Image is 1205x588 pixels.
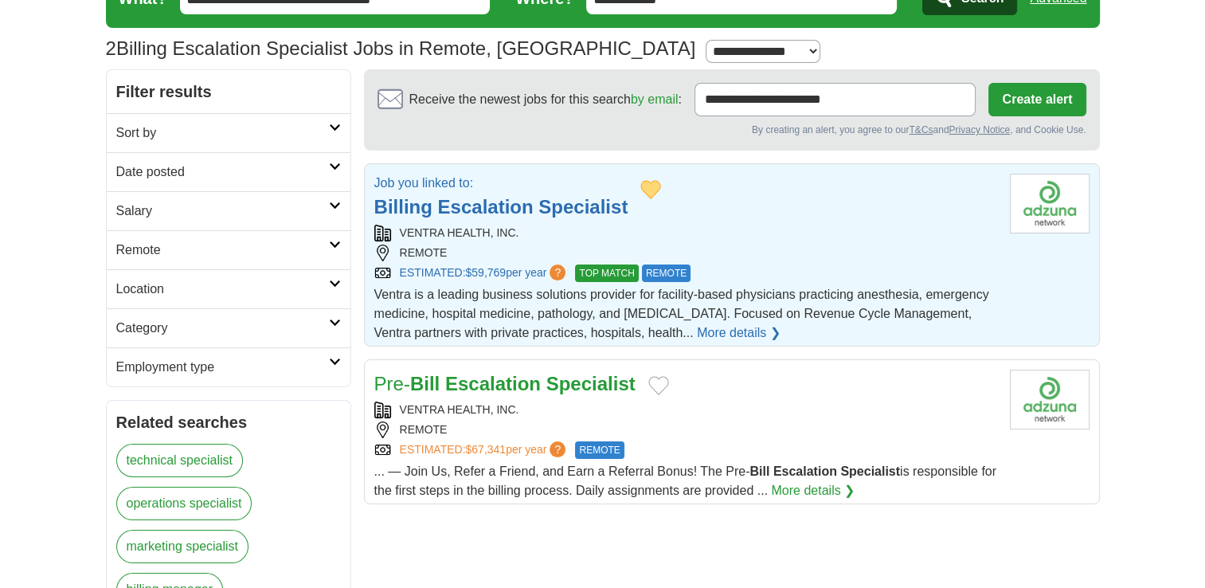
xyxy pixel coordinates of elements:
[909,124,933,135] a: T&Cs
[116,530,249,563] a: marketing specialist
[106,37,696,59] h1: Billing Escalation Specialist Jobs in Remote, [GEOGRAPHIC_DATA]
[550,441,565,457] span: ?
[374,288,989,339] span: Ventra is a leading business solutions provider for facility-based physicians practicing anesthes...
[107,230,350,269] a: Remote
[1010,174,1090,233] img: Company logo
[116,123,329,143] h2: Sort by
[374,465,996,497] span: ... — Join Us, Refer a Friend, and Earn a Referral Bonus! The Pre- is responsible for the first s...
[648,376,669,395] button: Add to favorite jobs
[116,241,329,260] h2: Remote
[550,265,565,280] span: ?
[642,265,691,282] span: REMOTE
[538,196,628,218] strong: Specialist
[773,465,837,478] strong: Escalation
[374,373,636,394] a: Pre-Bill Escalation Specialist
[409,90,682,109] span: Receive the newest jobs for this search :
[116,358,329,377] h2: Employment type
[116,319,329,338] h2: Category
[374,245,997,261] div: REMOTE
[410,373,440,394] strong: Bill
[749,465,769,478] strong: Bill
[106,34,116,63] span: 2
[107,113,350,152] a: Sort by
[116,202,329,221] h2: Salary
[116,487,252,520] a: operations specialist
[107,191,350,230] a: Salary
[771,481,855,500] a: More details ❯
[107,70,350,113] h2: Filter results
[374,225,997,241] div: VENTRA HEALTH, INC.
[107,347,350,386] a: Employment type
[697,323,781,343] a: More details ❯
[465,443,506,456] span: $67,341
[374,402,997,418] div: VENTRA HEALTH, INC.
[374,174,628,193] p: Job you linked to:
[400,265,569,282] a: ESTIMATED:$59,769per year?
[378,123,1086,137] div: By creating an alert, you agree to our and , and Cookie Use.
[840,465,900,478] strong: Specialist
[575,441,624,459] span: REMOTE
[116,410,341,434] h2: Related searches
[640,180,661,199] button: Add to favorite jobs
[438,196,534,218] strong: Escalation
[949,124,1010,135] a: Privacy Notice
[107,269,350,308] a: Location
[445,373,541,394] strong: Escalation
[400,441,569,459] a: ESTIMATED:$67,341per year?
[107,152,350,191] a: Date posted
[374,421,997,438] div: REMOTE
[631,92,679,106] a: by email
[575,265,638,282] span: TOP MATCH
[116,280,329,299] h2: Location
[374,196,432,218] strong: Billing
[1010,370,1090,429] img: Company logo
[107,308,350,347] a: Category
[116,163,329,182] h2: Date posted
[465,266,506,279] span: $59,769
[374,196,628,218] a: Billing Escalation Specialist
[116,444,243,477] a: technical specialist
[546,373,636,394] strong: Specialist
[988,83,1086,116] button: Create alert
